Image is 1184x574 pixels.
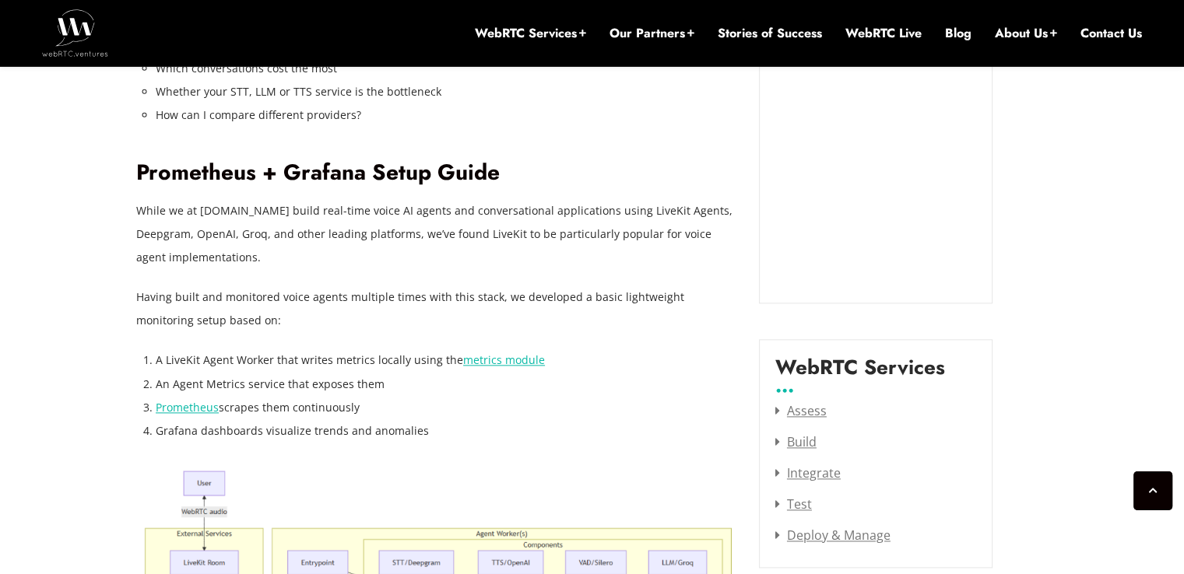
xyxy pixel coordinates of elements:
li: scrapes them continuously [156,396,736,419]
a: Deploy & Manage [775,527,891,544]
iframe: Embedded CTA [775,64,976,286]
label: WebRTC Services [775,355,945,391]
li: Which conversations cost the most [156,57,736,80]
li: A LiveKit Agent Worker that writes metrics locally using the [156,348,736,372]
a: Assess [775,402,827,419]
img: WebRTC.ventures [42,9,108,56]
a: Contact Us [1080,25,1142,42]
h2: Prometheus + Grafana Setup Guide [136,159,736,187]
a: Test [775,495,812,513]
p: Having built and monitored voice agents multiple times with this stack, we developed a basic ligh... [136,285,736,332]
a: Blog [945,25,971,42]
p: While we at [DOMAIN_NAME] build real-time voice AI agents and conversational applications using L... [136,199,736,269]
li: Whether your STT, LLM or TTS service is the bottleneck [156,80,736,103]
a: metrics module [463,352,545,367]
li: Grafana dashboards visualize trends and anomalies [156,419,736,443]
a: WebRTC Services [475,25,586,42]
a: About Us [995,25,1057,42]
a: Integrate [775,464,841,481]
a: Stories of Success [718,25,822,42]
li: An Agent Metrics service that exposes them [156,373,736,396]
a: WebRTC Live [845,25,922,42]
a: Build [775,433,817,450]
a: Our Partners [610,25,694,42]
li: How can I compare different providers? [156,103,736,127]
a: Prometheus [156,400,219,415]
